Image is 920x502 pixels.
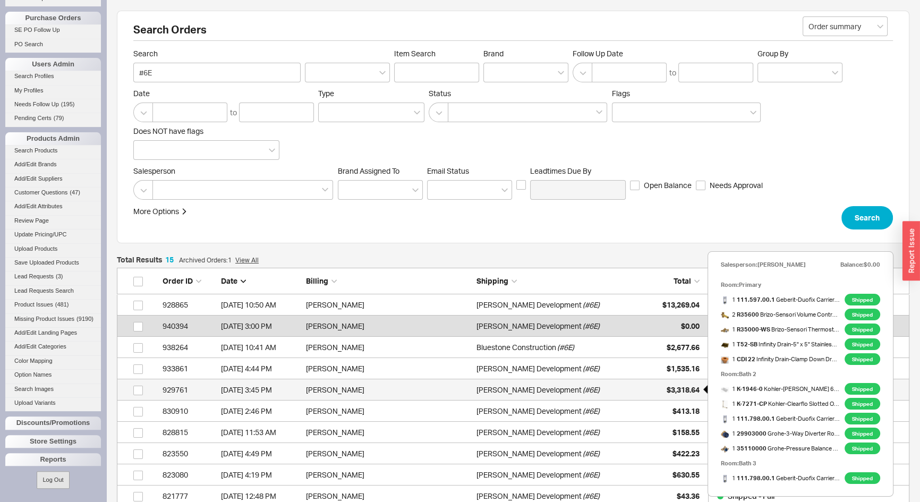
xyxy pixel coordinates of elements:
input: Does NOT have flags [139,144,147,156]
div: [PERSON_NAME] [306,358,471,379]
svg: open menu [501,188,508,192]
span: ( #6E ) [583,358,600,379]
button: Log Out [37,471,69,489]
a: 1 111.798.00.1 Geberit-Duofix Carrier for 2 x 4 Installation 1.6/0.8 GPF [721,411,839,426]
a: Update Pricing/UPC [5,229,101,240]
span: Item Search [394,49,479,58]
span: ( 9190 ) [76,316,93,322]
div: Discounts/Promotions [5,416,101,429]
span: 1 Kohler - Clearflo Slotted Overflow Brass Bath Drain [721,396,839,411]
span: Search [133,49,301,58]
input: Item Search [394,63,479,82]
button: More Options [133,206,188,217]
span: ( #6E ) [583,464,600,486]
a: Search Products [5,145,101,156]
span: 1 Kohler - [PERSON_NAME] 60" x 30" Drop-In Soaker Bath [721,381,839,396]
div: 929761 [163,379,216,401]
b: T52-SB [737,341,757,348]
a: Missing Product Issues(9190) [5,313,101,325]
span: Shipped [845,309,880,320]
span: Does NOT have flags [133,126,203,135]
div: 9/5/25 10:41 AM [221,337,301,358]
span: Leadtimes Due By [530,166,626,176]
div: Purchase Orders [5,12,101,24]
div: 8/13/25 4:44 PM [221,358,301,379]
img: vk9zh1unc6vbd012roogvtn7104ciy5m_kbupct [721,430,729,438]
b: 35110000 [737,445,766,452]
span: Shipped [845,398,880,410]
span: Missing Product Issues [14,316,74,322]
a: Product Issues(481) [5,299,101,310]
span: $158.55 [672,428,700,437]
a: PO Search [5,39,101,50]
a: 830910[DATE] 2:46 PM[PERSON_NAME][PERSON_NAME] Development(#6E)$413.18Shipped - Full [117,401,909,422]
div: Room: Primary [721,277,880,292]
span: $2,677.66 [667,343,700,352]
b: R35000-WS [737,326,770,333]
a: Customer Questions(47) [5,187,101,198]
span: Shipped [845,353,880,365]
div: 7/22/25 3:45 PM [221,379,301,401]
span: ( 3 ) [56,273,63,279]
input: Select... [803,16,888,36]
span: Brand [483,49,504,58]
span: $1,535.16 [667,364,700,373]
b: K-7271-CP [737,400,767,407]
span: Customer Questions [14,189,67,195]
a: 1 CDI 22 Infinity Drain-Clamp Down Drain Cast Iron no hub connection 2" Throat, 2" Outlet [721,352,839,367]
a: Upload Variants [5,397,101,409]
span: ( 481 ) [55,301,69,308]
span: $422.23 [672,449,700,458]
span: $0.00 [681,321,700,330]
div: [PERSON_NAME] [306,443,471,464]
div: [PERSON_NAME] Development [476,464,582,486]
div: [PERSON_NAME] Development [476,316,582,337]
input: Brand [489,66,497,79]
span: ( #6E ) [583,401,600,422]
div: Shipping [476,276,642,286]
b: K-1946-0 [737,385,763,393]
span: Shipped [845,443,880,454]
svg: open menu [832,71,838,75]
span: Shipped [845,338,880,350]
a: Review Page [5,215,101,226]
span: Order ID [163,276,193,285]
input: Open Balance [630,181,640,190]
span: Follow Up Date [573,49,753,58]
span: $43.36 [677,491,700,500]
div: 830910 [163,401,216,422]
a: 929761[DATE] 3:45 PM[PERSON_NAME][PERSON_NAME] Development(#6E)$3,318.64Shipped - Full [117,379,909,401]
div: Archived Orders: 1 [179,257,259,263]
span: Shipped [845,383,880,395]
span: Pending Certs [14,115,52,121]
a: 1 R35000-WS Brizo-Sensori Thermostatic Shower Rough with Stops [721,322,839,337]
span: ( #6E ) [583,443,600,464]
a: 940394[DATE] 3:00 PM[PERSON_NAME][PERSON_NAME] Development(#6E)$0.00Cancelled - Combined [117,316,909,337]
span: ( #6E ) [583,422,600,443]
div: 933861 [163,358,216,379]
h5: Total Results [117,256,174,263]
a: Add/Edit Suppliers [5,173,101,184]
span: Lead Requests [14,273,54,279]
span: $630.55 [672,470,700,479]
span: ( 47 ) [70,189,80,195]
span: Group By [757,49,788,58]
span: Type [318,89,334,98]
a: Add/Edit Categories [5,341,101,352]
div: 9/16/24 2:46 PM [221,401,301,422]
span: ( 195 ) [61,101,75,107]
span: ( #6E ) [583,294,600,316]
svg: open menu [379,71,386,75]
input: Type [324,106,331,118]
span: Shipped [845,428,880,439]
a: Add/Edit Brands [5,159,101,170]
div: Bluestone Construction [476,337,556,358]
a: 1 111.798.00.1 Geberit-Duofix Carrier for 2 x 4 Installation 1.6/0.8 GPF [721,471,839,486]
a: Color Mapping [5,355,101,367]
div: Salesperson: [PERSON_NAME] [721,257,806,272]
div: 938264 [163,337,216,358]
img: R35600-B1_h3cd7o [721,311,729,319]
a: Needs Follow Up(195) [5,99,101,110]
div: 828815 [163,422,216,443]
b: 111.798.00.1 [737,474,775,482]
